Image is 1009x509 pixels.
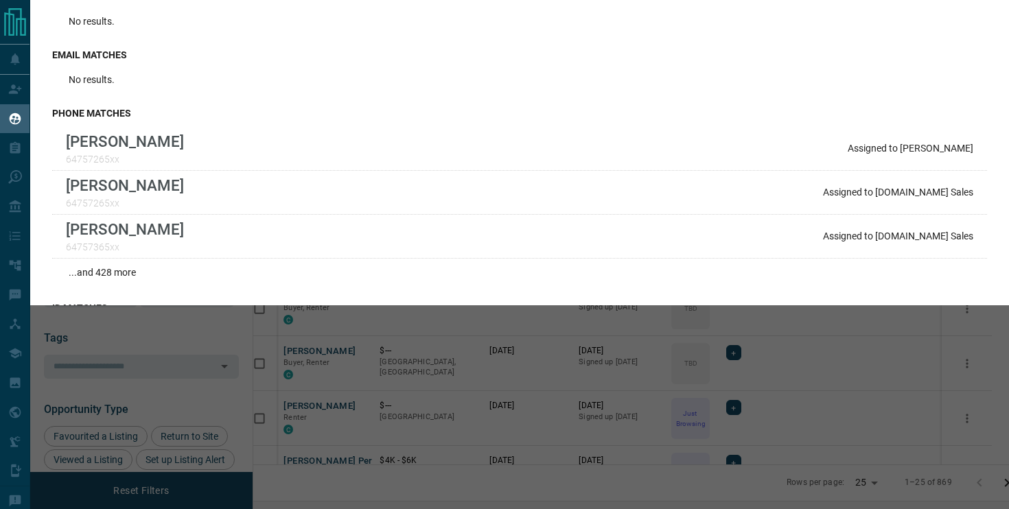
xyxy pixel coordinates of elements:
[848,143,973,154] p: Assigned to [PERSON_NAME]
[52,303,987,313] h3: id matches
[66,220,184,238] p: [PERSON_NAME]
[823,230,973,241] p: Assigned to [DOMAIN_NAME] Sales
[52,49,987,60] h3: email matches
[66,154,184,165] p: 64757265xx
[66,176,184,194] p: [PERSON_NAME]
[52,259,987,286] div: ...and 428 more
[69,16,115,27] p: No results.
[52,108,987,119] h3: phone matches
[66,198,184,209] p: 64757265xx
[66,132,184,150] p: [PERSON_NAME]
[69,74,115,85] p: No results.
[823,187,973,198] p: Assigned to [DOMAIN_NAME] Sales
[66,241,184,252] p: 64757365xx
